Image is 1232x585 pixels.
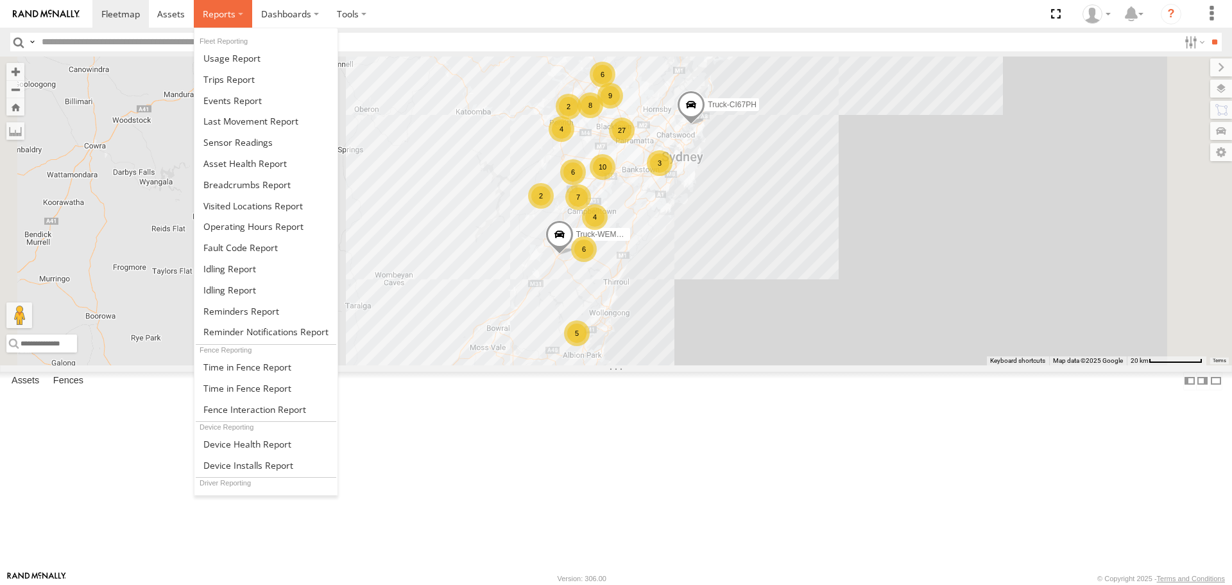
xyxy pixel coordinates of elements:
[6,302,32,328] button: Drag Pegman onto the map to open Street View
[1078,4,1115,24] div: Dejan Kupresanin
[528,183,554,209] div: 2
[647,150,672,176] div: 3
[194,279,338,301] a: Idling Report
[564,320,590,346] div: 5
[1179,33,1207,51] label: Search Filter Options
[590,154,615,180] div: 10
[6,122,24,140] label: Measure
[1131,357,1149,364] span: 20 km
[560,159,586,185] div: 6
[194,90,338,111] a: Full Events Report
[6,63,24,80] button: Zoom in
[990,356,1045,365] button: Keyboard shortcuts
[6,80,24,98] button: Zoom out
[708,100,757,109] span: Truck-CI67PH
[47,372,90,390] label: Fences
[1161,4,1181,24] i: ?
[556,94,581,119] div: 2
[194,132,338,153] a: Sensor Readings
[576,230,629,239] span: Truck-WEM046
[1127,356,1206,365] button: Map scale: 20 km per 80 pixels
[582,204,608,230] div: 4
[194,490,338,511] a: Driver Performance Report
[194,195,338,216] a: Visited Locations Report
[194,322,338,343] a: Service Reminder Notifications Report
[194,301,338,322] a: Reminders Report
[1053,357,1123,364] span: Map data ©2025 Google
[194,174,338,195] a: Breadcrumbs Report
[590,62,615,87] div: 6
[1210,143,1232,161] label: Map Settings
[194,48,338,69] a: Usage Report
[7,572,66,585] a: Visit our Website
[1097,575,1225,582] div: © Copyright 2025 -
[194,433,338,455] a: Device Health Report
[194,110,338,132] a: Last Movement Report
[194,258,338,279] a: Idling Report
[194,153,338,174] a: Asset Health Report
[1157,575,1225,582] a: Terms and Conditions
[558,575,606,582] div: Version: 306.00
[13,10,80,19] img: rand-logo.svg
[194,237,338,258] a: Fault Code Report
[577,92,603,118] div: 8
[5,372,46,390] label: Assets
[1213,358,1226,363] a: Terms (opens in new tab)
[597,83,623,109] div: 9
[1196,372,1209,390] label: Dock Summary Table to the Right
[194,69,338,90] a: Trips Report
[194,455,338,476] a: Device Installs Report
[609,118,635,143] div: 27
[1210,372,1222,390] label: Hide Summary Table
[194,216,338,237] a: Asset Operating Hours Report
[194,399,338,420] a: Fence Interaction Report
[27,33,37,51] label: Search Query
[549,116,574,142] div: 4
[6,98,24,116] button: Zoom Home
[565,184,591,210] div: 7
[194,356,338,378] a: Time in Fences Report
[1183,372,1196,390] label: Dock Summary Table to the Left
[194,378,338,399] a: Time in Fences Report
[571,236,597,262] div: 6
